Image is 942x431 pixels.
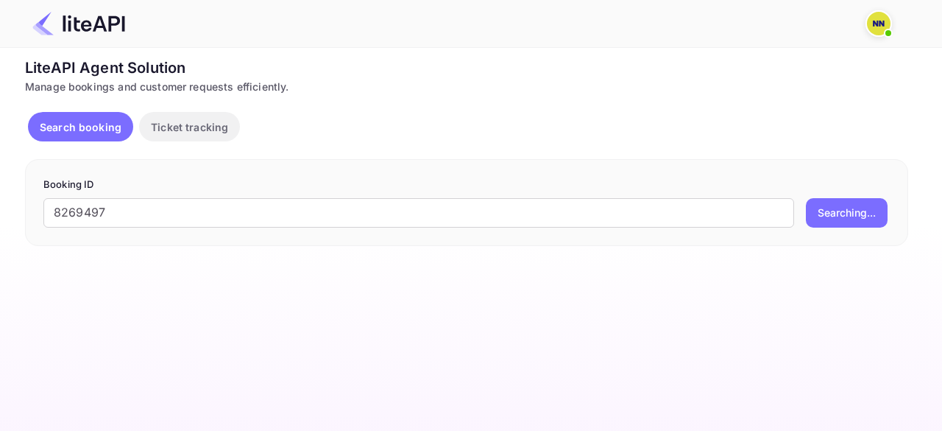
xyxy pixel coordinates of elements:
[25,79,908,94] div: Manage bookings and customer requests efficiently.
[151,119,228,135] p: Ticket tracking
[25,57,908,79] div: LiteAPI Agent Solution
[867,12,890,35] img: N/A N/A
[32,12,125,35] img: LiteAPI Logo
[806,198,888,228] button: Searching...
[43,198,794,228] input: Enter Booking ID (e.g., 63782194)
[40,119,121,135] p: Search booking
[43,178,890,192] p: Booking ID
